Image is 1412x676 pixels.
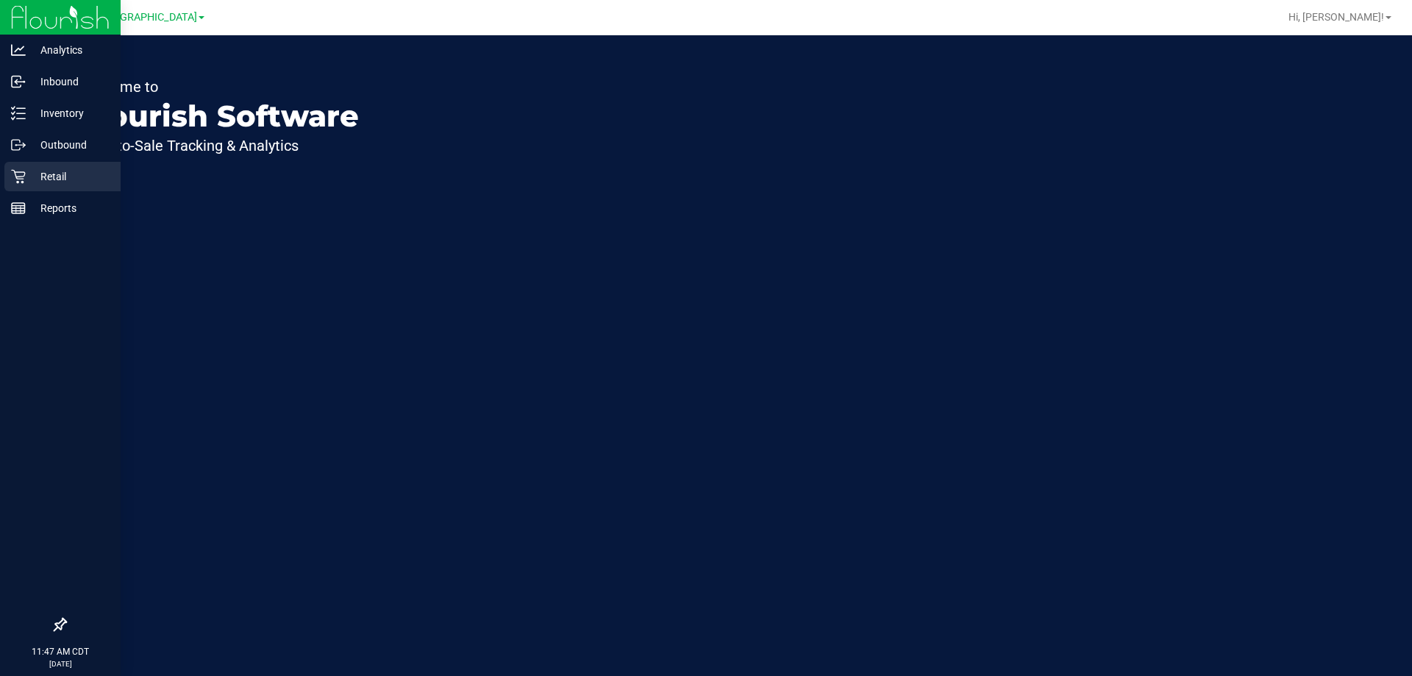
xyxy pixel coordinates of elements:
p: [DATE] [7,658,114,669]
p: Outbound [26,136,114,154]
p: 11:47 AM CDT [7,645,114,658]
span: [GEOGRAPHIC_DATA] [96,11,197,24]
p: Inventory [26,104,114,122]
inline-svg: Outbound [11,138,26,152]
p: Reports [26,199,114,217]
p: Seed-to-Sale Tracking & Analytics [79,138,359,153]
p: Inbound [26,73,114,90]
p: Retail [26,168,114,185]
inline-svg: Reports [11,201,26,216]
p: Welcome to [79,79,359,94]
inline-svg: Inbound [11,74,26,89]
p: Flourish Software [79,102,359,131]
p: Analytics [26,41,114,59]
inline-svg: Retail [11,169,26,184]
inline-svg: Analytics [11,43,26,57]
inline-svg: Inventory [11,106,26,121]
span: Hi, [PERSON_NAME]! [1288,11,1384,23]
